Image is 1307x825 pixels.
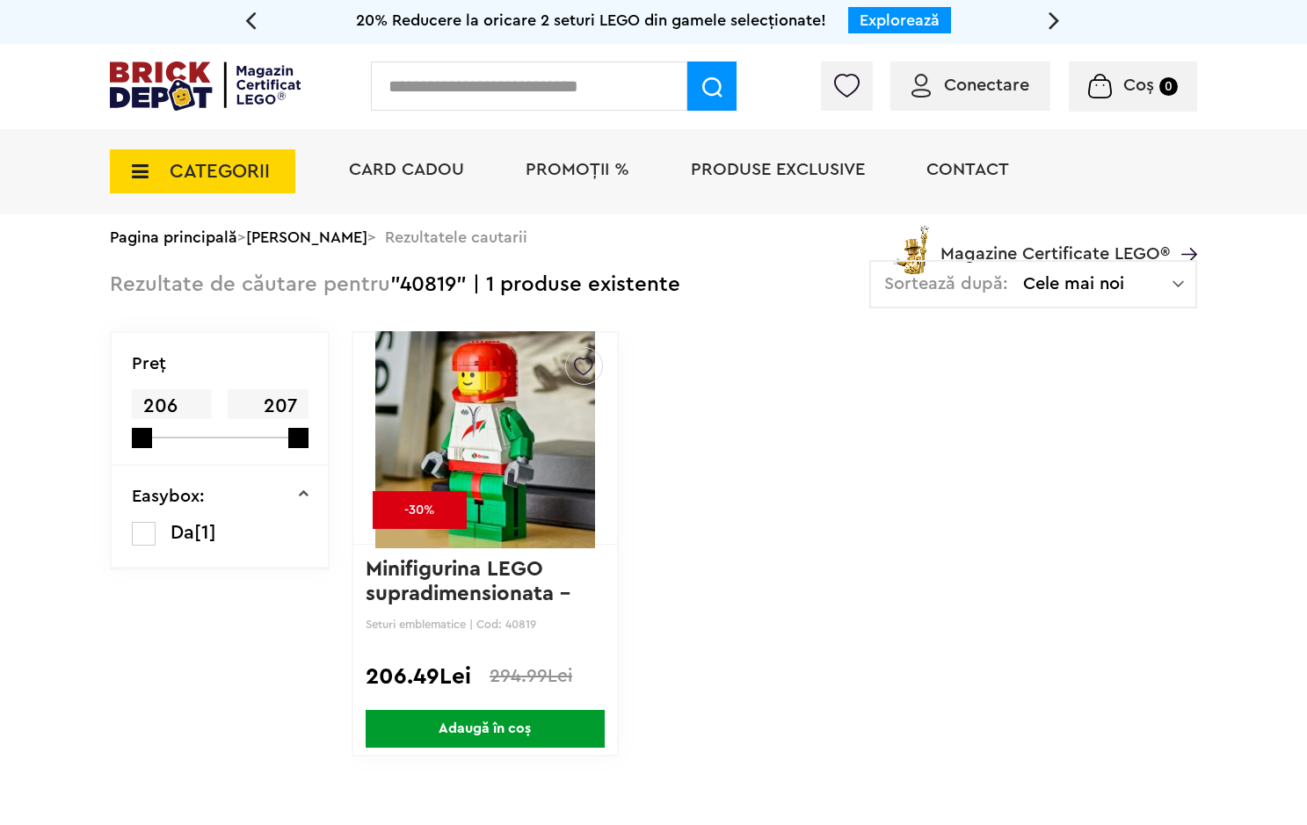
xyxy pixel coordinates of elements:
a: Minifigurina LEGO supradimensionata - pilot [366,559,577,629]
a: Adaugă în coș [353,710,617,748]
p: Seturi emblematice | Cod: 40819 [366,618,605,631]
span: Cele mai noi [1023,275,1173,293]
span: [1] [194,523,216,542]
span: Adaugă în coș [366,710,605,748]
span: 206 Lei [132,389,212,447]
small: 0 [1159,77,1178,96]
span: 207 Lei [228,389,308,447]
a: Conectare [911,76,1029,94]
span: Coș [1123,76,1154,94]
span: Da [171,523,194,542]
a: Produse exclusive [691,161,865,178]
p: Easybox: [132,488,205,505]
a: Magazine Certificate LEGO® [1170,222,1197,240]
span: Sortează după: [884,275,1008,293]
div: "40819" | 1 produse existente [110,260,680,310]
span: Rezultate de căutare pentru [110,274,390,295]
a: Card Cadou [349,161,464,178]
span: 20% Reducere la oricare 2 seturi LEGO din gamele selecționate! [356,12,826,28]
span: Conectare [944,76,1029,94]
span: 294.99Lei [490,667,572,685]
img: Minifigurina LEGO supradimensionata - pilot [375,315,595,561]
span: Magazine Certificate LEGO® [940,222,1170,263]
span: 206.49Lei [366,666,471,687]
a: Contact [926,161,1009,178]
div: -30% [373,491,467,529]
a: Explorează [860,12,940,28]
a: PROMOȚII % [526,161,629,178]
p: Preţ [132,355,166,373]
span: CATEGORII [170,162,270,181]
